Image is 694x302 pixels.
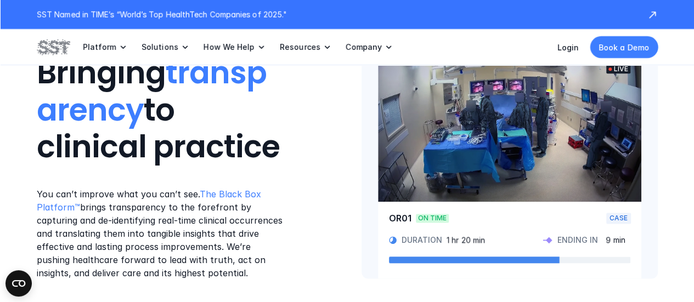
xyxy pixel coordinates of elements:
[37,38,70,56] img: SST logo
[280,42,320,52] p: Resources
[610,214,628,223] p: CASE
[473,235,485,245] span: min
[447,235,449,245] span: 1
[599,42,649,53] p: Book a Demo
[204,42,255,52] p: How We Help
[557,43,579,52] a: Login
[83,42,116,52] p: Platform
[5,270,32,297] button: Open CMP widget
[557,235,598,245] p: ENDING IN
[389,213,411,224] p: OR01
[37,187,285,280] p: You can’t improve what you can’t see. brings transparency to the forefront by capturing and de-id...
[37,55,285,166] h2: Bringing to clinical practice
[346,42,382,52] p: Company
[614,65,628,73] p: LIVE
[142,42,178,52] p: Solutions
[590,36,658,58] a: Book a Demo
[83,29,128,65] a: Platform
[461,235,471,245] p: 20
[452,235,459,245] span: hr
[402,235,442,245] p: DURATION
[37,189,264,213] a: The Black Box Platform™
[613,235,625,245] p: min
[37,9,636,20] p: SST Named in TIME’s “World’s Top HealthTech Companies of 2025."
[418,214,447,223] p: ON TIME
[601,235,611,245] p: 9
[37,52,267,132] span: transparency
